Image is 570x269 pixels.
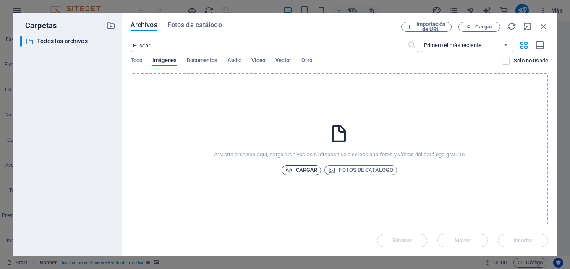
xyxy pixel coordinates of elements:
span: Fotos de catálogo [167,20,222,30]
div: ​ [20,36,22,47]
span: Cargar [285,165,318,175]
button: Cargar [458,22,500,32]
p: Arrastra archivos aquí, carga archivos de tu dispositivo o selecciona fotos y vídeos del catálogo... [214,151,465,158]
button: Fotos de catálogo [324,165,397,175]
span: Vector [275,55,292,67]
p: Solo muestra los archivos que no están usándose en el sitio web. Los archivos añadidos durante es... [514,57,548,65]
span: Fotos de catálogo [328,165,393,175]
button: Cargar [282,165,322,175]
span: Todo [131,55,142,67]
span: Audio [227,55,241,67]
span: Documentos [187,55,217,67]
p: Todos los archivos [37,36,100,46]
p: Carpetas [20,20,57,31]
span: Video [251,55,265,67]
i: Cerrar [539,22,548,31]
button: Importación de URL [401,22,452,32]
i: Volver a cargar [507,22,516,31]
span: Otro [301,55,312,67]
span: Imágenes [152,55,177,67]
span: Cargar [475,24,492,29]
i: Crear carpeta [106,21,115,30]
i: Minimizar [523,22,532,31]
input: Buscar [131,39,408,52]
span: Importación de URL [414,22,448,32]
span: Archivos [131,20,157,30]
